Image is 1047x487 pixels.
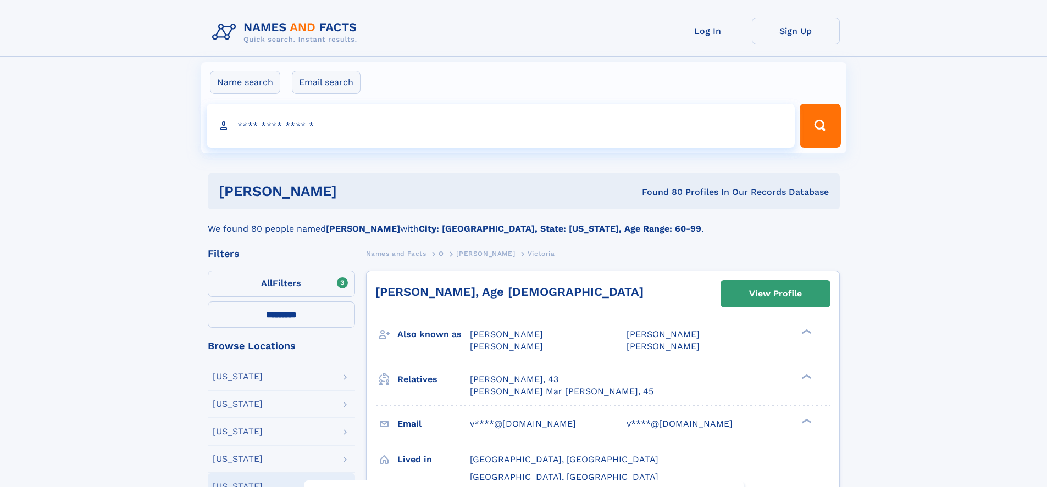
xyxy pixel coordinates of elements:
[208,209,840,236] div: We found 80 people named with .
[219,184,490,198] h1: [PERSON_NAME]
[366,247,426,260] a: Names and Facts
[439,250,444,258] span: O
[800,104,840,148] button: Search Button
[528,250,555,258] span: Victoria
[627,341,700,351] span: [PERSON_NAME]
[213,427,263,436] div: [US_STATE]
[799,417,812,424] div: ❯
[439,247,444,260] a: O
[752,18,840,44] a: Sign Up
[799,373,812,380] div: ❯
[397,325,470,344] h3: Also known as
[489,186,829,198] div: Found 80 Profiles In Our Records Database
[627,329,700,339] span: [PERSON_NAME]
[470,329,543,339] span: [PERSON_NAME]
[721,281,830,307] a: View Profile
[470,454,658,464] span: [GEOGRAPHIC_DATA], [GEOGRAPHIC_DATA]
[470,341,543,351] span: [PERSON_NAME]
[210,71,280,94] label: Name search
[470,373,558,385] a: [PERSON_NAME], 43
[799,328,812,335] div: ❯
[664,18,752,44] a: Log In
[213,400,263,408] div: [US_STATE]
[208,341,355,351] div: Browse Locations
[470,385,653,398] a: [PERSON_NAME] Mar [PERSON_NAME], 45
[213,455,263,463] div: [US_STATE]
[326,223,400,234] b: [PERSON_NAME]
[208,271,355,297] label: Filters
[375,285,644,299] a: [PERSON_NAME], Age [DEMOGRAPHIC_DATA]
[208,249,355,259] div: Filters
[749,281,802,306] div: View Profile
[397,450,470,469] h3: Lived in
[208,18,366,47] img: Logo Names and Facts
[397,370,470,389] h3: Relatives
[456,247,515,260] a: [PERSON_NAME]
[456,250,515,258] span: [PERSON_NAME]
[207,104,795,148] input: search input
[397,415,470,433] h3: Email
[261,278,273,288] span: All
[419,223,701,234] b: City: [GEOGRAPHIC_DATA], State: [US_STATE], Age Range: 60-99
[213,372,263,381] div: [US_STATE]
[292,71,361,94] label: Email search
[470,472,658,482] span: [GEOGRAPHIC_DATA], [GEOGRAPHIC_DATA]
